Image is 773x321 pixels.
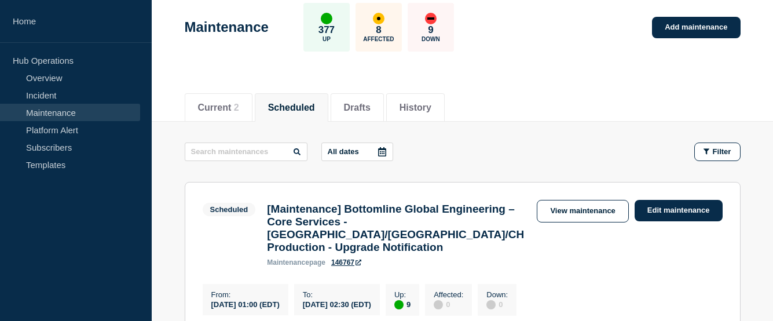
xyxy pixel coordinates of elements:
h3: [Maintenance] Bottomline Global Engineering – Core Services - [GEOGRAPHIC_DATA]/[GEOGRAPHIC_DATA]... [267,203,525,254]
p: Up [323,36,331,42]
div: [DATE] 02:30 (EDT) [303,299,371,309]
input: Search maintenances [185,143,307,161]
div: 0 [486,299,508,309]
button: All dates [321,143,393,161]
span: maintenance [267,258,309,267]
div: 9 [394,299,411,309]
a: View maintenance [537,200,628,222]
a: Add maintenance [652,17,740,38]
h1: Maintenance [185,19,269,35]
button: Scheduled [268,103,315,113]
span: Filter [713,147,731,156]
p: All dates [328,147,359,156]
button: Drafts [344,103,371,113]
p: page [267,258,325,267]
a: Edit maintenance [635,200,723,221]
p: Affected [363,36,394,42]
div: Scheduled [210,205,248,214]
div: affected [373,13,384,24]
button: Current 2 [198,103,239,113]
div: up [321,13,332,24]
p: 8 [376,24,381,36]
button: History [400,103,431,113]
div: down [425,13,437,24]
div: disabled [434,300,443,309]
p: Affected : [434,290,463,299]
span: 2 [234,103,239,112]
p: Down : [486,290,508,299]
button: Filter [694,143,741,161]
p: 377 [318,24,335,36]
p: To : [303,290,371,299]
div: up [394,300,404,309]
div: [DATE] 01:00 (EDT) [211,299,280,309]
a: 146767 [331,258,361,267]
p: Up : [394,290,411,299]
p: From : [211,290,280,299]
p: Down [422,36,440,42]
p: 9 [428,24,433,36]
div: 0 [434,299,463,309]
div: disabled [486,300,496,309]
